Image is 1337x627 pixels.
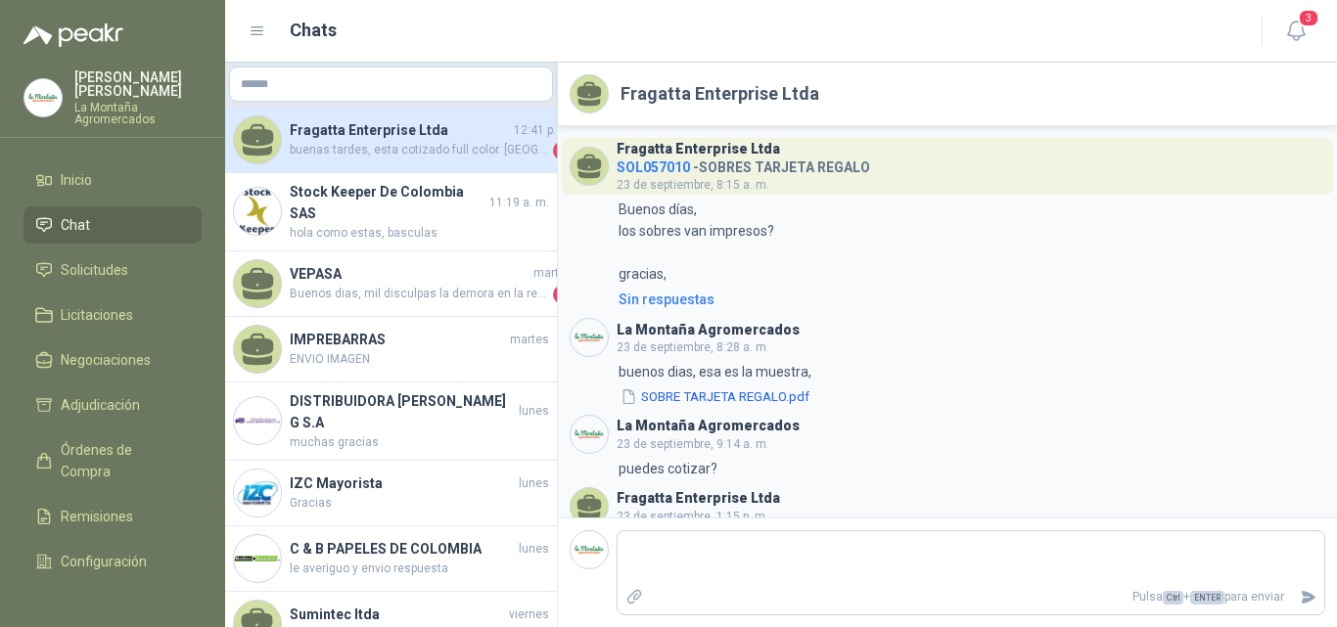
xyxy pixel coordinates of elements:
a: Fragatta Enterprise Ltda12:41 p. m.buenas tardes, esta cotizado full color. [GEOGRAPHIC_DATA],1 [225,108,557,173]
img: Company Logo [571,416,608,453]
span: ENTER [1190,591,1224,605]
span: Licitaciones [61,304,133,326]
h4: VEPASA [290,263,530,285]
span: Negociaciones [61,349,151,371]
span: 23 de septiembre, 1:15 p. m. [617,510,768,523]
h3: La Montaña Agromercados [617,325,800,336]
h4: IMPREBARRAS [290,329,506,350]
label: Adjuntar archivos [618,580,651,614]
a: Company LogoStock Keeper De Colombia SAS11:19 a. m.hola como estas, basculas [225,173,557,251]
img: Company Logo [24,79,62,116]
h1: Chats [290,17,337,44]
p: Buenos días, los sobres van impresos? gracias, [619,199,774,285]
span: lunes [519,540,549,559]
a: Negociaciones [23,341,202,379]
span: buenas tardes, esta cotizado full color. [GEOGRAPHIC_DATA], [290,141,549,160]
span: 1 [553,285,573,304]
span: ENVIO IMAGEN [290,350,549,369]
span: Ctrl [1163,591,1183,605]
a: Configuración [23,543,202,580]
span: SOL057010 [617,159,690,175]
img: Company Logo [571,531,608,568]
h4: - SOBRES TARJETA REGALO [617,155,870,173]
a: Licitaciones [23,296,202,334]
h2: Fragatta Enterprise Ltda [621,80,819,108]
span: hola como estas, basculas [290,224,549,243]
span: Solicitudes [61,259,128,281]
a: Remisiones [23,498,202,535]
span: Gracias [290,494,549,513]
img: Company Logo [234,535,281,582]
a: Chat [23,206,202,244]
img: Company Logo [234,188,281,235]
span: 3 [1298,9,1319,27]
span: Inicio [61,169,92,191]
a: Sin respuestas [615,289,1325,310]
p: buenos dias, esa es la muestra, [619,361,811,382]
span: Remisiones [61,506,133,527]
a: Company LogoC & B PAPELES DE COLOMBIAlunesle averiguo y envio respuesta [225,526,557,592]
h3: Fragatta Enterprise Ltda [617,144,780,155]
img: Company Logo [234,470,281,516]
h4: Stock Keeper De Colombia SAS [290,181,485,224]
h3: Fragatta Enterprise Ltda [617,493,780,504]
a: VEPASAmartesBuenos dias, mil disculpas la demora en la respuesta. Nosotros estamos ubicados en [G... [225,251,557,317]
a: Adjudicación [23,386,202,424]
img: Logo peakr [23,23,123,47]
a: Inicio [23,161,202,199]
button: Enviar [1292,580,1324,614]
span: 1 [553,141,573,160]
a: Company LogoIZC MayoristalunesGracias [225,461,557,526]
p: La Montaña Agromercados [74,102,202,125]
span: lunes [519,402,549,421]
span: 12:41 p. m. [514,121,573,140]
a: IMPREBARRASmartesENVIO IMAGEN [225,317,557,382]
div: Sin respuestas [619,289,715,310]
span: le averiguo y envio respuesta [290,560,549,578]
span: martes [533,264,573,283]
a: Solicitudes [23,251,202,289]
span: Buenos dias, mil disculpas la demora en la respuesta. Nosotros estamos ubicados en [GEOGRAPHIC_DA... [290,285,549,304]
span: Configuración [61,551,147,572]
p: [PERSON_NAME] [PERSON_NAME] [74,70,202,98]
span: Adjudicación [61,394,140,416]
h4: Sumintec ltda [290,604,505,625]
a: Company LogoDISTRIBUIDORA [PERSON_NAME] G S.Alunesmuchas gracias [225,382,557,461]
h4: IZC Mayorista [290,472,515,494]
span: martes [510,331,549,349]
button: SOBRE TARJETA REGALO.pdf [619,386,811,407]
p: Pulsa + para enviar [651,580,1293,614]
span: Chat [61,214,90,236]
span: lunes [519,474,549,493]
span: 23 de septiembre, 8:28 a. m. [617,340,769,354]
span: viernes [509,605,549,624]
h4: Fragatta Enterprise Ltda [290,119,510,141]
span: 23 de septiembre, 8:15 a. m. [617,178,769,192]
span: 23 de septiembre, 9:14 a. m. [617,437,769,451]
button: 3 [1278,14,1314,49]
p: puedes cotizar? [619,458,717,479]
h3: La Montaña Agromercados [617,421,800,431]
a: Órdenes de Compra [23,431,202,490]
span: Órdenes de Compra [61,439,183,482]
span: 11:19 a. m. [489,194,549,212]
h4: C & B PAPELES DE COLOMBIA [290,538,515,560]
img: Company Logo [571,319,608,356]
h4: DISTRIBUIDORA [PERSON_NAME] G S.A [290,390,515,433]
img: Company Logo [234,397,281,444]
span: muchas gracias [290,433,549,452]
